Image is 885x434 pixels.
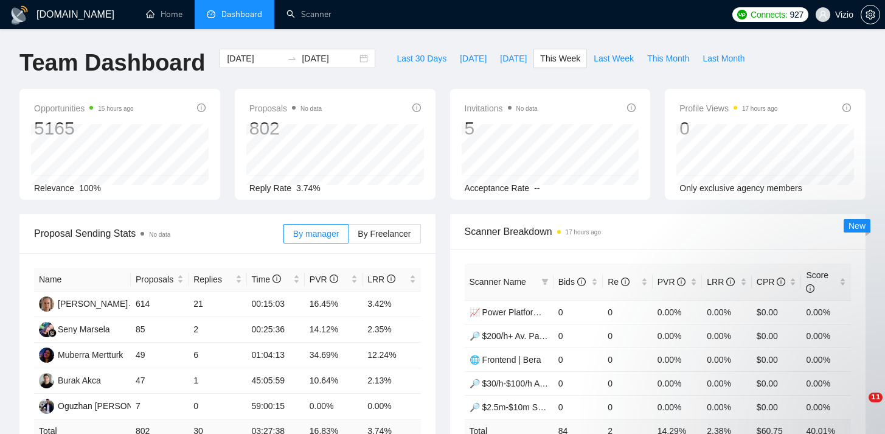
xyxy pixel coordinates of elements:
[310,275,338,284] span: PVR
[305,394,363,419] td: 0.00%
[146,9,182,19] a: homeHome
[460,52,487,65] span: [DATE]
[603,324,653,348] td: 0
[500,52,527,65] span: [DATE]
[305,292,363,317] td: 16.45%
[465,183,530,193] span: Acceptance Rate
[679,117,777,140] div: 0
[707,277,735,287] span: LRR
[621,278,630,286] span: info-circle
[272,275,281,283] span: info-circle
[844,393,873,422] iframe: Intercom live chat
[752,300,802,324] td: $0.00
[98,105,133,112] time: 15 hours ago
[677,278,685,286] span: info-circle
[757,277,785,287] span: CPR
[658,277,686,287] span: PVR
[58,348,123,362] div: Muberra Mertturk
[247,292,305,317] td: 00:15:03
[566,229,601,236] time: 17 hours ago
[189,343,246,368] td: 6
[554,324,603,348] td: 0
[207,10,215,18] span: dashboard
[39,324,110,334] a: SMSeny Marsela
[189,317,246,343] td: 2
[58,297,128,310] div: [PERSON_NAME]
[136,273,175,286] span: Proposals
[696,49,751,68] button: Last Month
[131,368,189,394] td: 47
[801,395,851,419] td: 0.00%
[249,117,322,140] div: 802
[10,5,29,25] img: logo
[247,368,305,394] td: 45:05:59
[34,101,134,116] span: Opportunities
[558,277,586,287] span: Bids
[554,371,603,395] td: 0
[39,349,123,359] a: MMMuberra Mertturk
[39,399,54,414] img: OT
[742,105,777,112] time: 17 hours ago
[358,229,411,239] span: By Freelancer
[533,49,587,68] button: This Week
[363,317,420,343] td: 2.35%
[330,275,338,283] span: info-circle
[540,52,580,65] span: This Week
[397,52,446,65] span: Last 30 Days
[608,277,630,287] span: Re
[470,355,541,365] a: 🌐 Frontend | Bera
[189,368,246,394] td: 1
[247,343,305,368] td: 01:04:13
[869,393,883,402] span: 11
[193,273,232,286] span: Replies
[554,395,603,419] td: 0
[247,394,305,419] td: 59:00:15
[305,343,363,368] td: 34.69%
[849,221,866,231] span: New
[806,270,828,293] span: Score
[287,54,297,63] span: to
[19,49,205,77] h1: Team Dashboard
[363,394,420,419] td: 0.00%
[197,103,206,112] span: info-circle
[653,395,703,419] td: 0.00%
[189,292,246,317] td: 21
[39,348,54,363] img: MM
[296,183,321,193] span: 3.74%
[861,5,880,24] button: setting
[516,105,538,112] span: No data
[470,307,584,317] a: 📈 Power Platform | Orhan 🚢
[363,292,420,317] td: 3.42%
[703,52,744,65] span: Last Month
[34,226,283,241] span: Proposal Sending Stats
[48,329,57,337] img: gigradar-bm.png
[305,317,363,343] td: 14.12%
[861,10,880,19] span: setting
[640,49,696,68] button: This Month
[387,275,395,283] span: info-circle
[603,300,653,324] td: 0
[131,317,189,343] td: 85
[751,8,787,21] span: Connects:
[305,368,363,394] td: 10.64%
[131,292,189,317] td: 614
[679,101,777,116] span: Profile Views
[470,277,526,287] span: Scanner Name
[470,331,568,341] a: 🔎 $200/h+ Av. Payers 💸
[493,49,533,68] button: [DATE]
[801,300,851,324] td: 0.00%
[287,54,297,63] span: swap-right
[363,368,420,394] td: 2.13%
[470,379,588,388] a: 🔎 $30/h-$100/h Av. Payers 💸
[390,49,453,68] button: Last 30 Days
[300,105,322,112] span: No data
[603,348,653,371] td: 0
[554,300,603,324] td: 0
[39,401,165,410] a: OTOguzhan [PERSON_NAME]
[679,183,802,193] span: Only exclusive agency members
[131,343,189,368] td: 49
[58,399,165,413] div: Oguzhan [PERSON_NAME]
[58,323,110,336] div: Seny Marsela
[806,284,814,293] span: info-circle
[39,298,128,308] a: SK[PERSON_NAME]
